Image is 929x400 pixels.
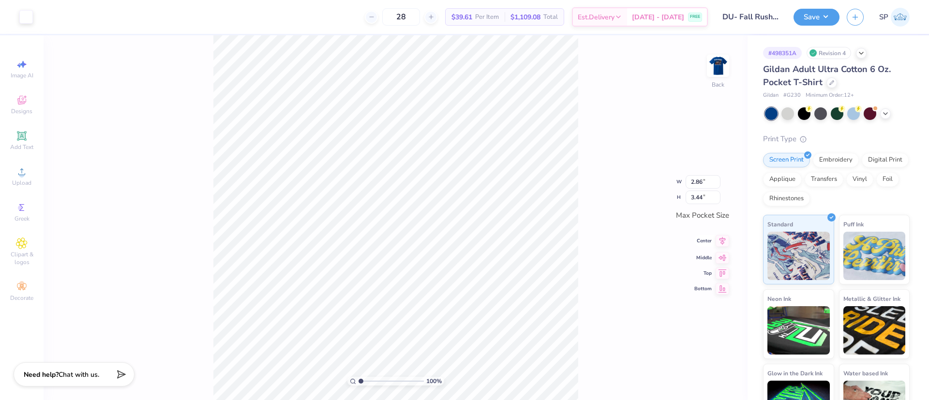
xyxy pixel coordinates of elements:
span: Bottom [694,285,712,292]
div: Rhinestones [763,192,810,206]
div: Screen Print [763,153,810,167]
span: Image AI [11,72,33,79]
span: Top [694,270,712,277]
span: Per Item [475,12,499,22]
input: Untitled Design [715,7,786,27]
span: Add Text [10,143,33,151]
button: Save [794,9,839,26]
span: Est. Delivery [578,12,614,22]
div: Transfers [805,172,843,187]
span: 100 % [426,377,442,385]
img: Neon Ink [767,306,830,355]
img: Puff Ink [843,232,906,280]
span: # G230 [783,91,801,100]
div: Print Type [763,133,910,145]
span: $1,109.08 [510,12,540,22]
span: Middle [694,254,712,261]
span: Total [543,12,558,22]
div: Foil [876,172,899,187]
span: Glow in the Dark Ink [767,368,823,378]
span: Metallic & Glitter Ink [843,294,900,304]
span: SP [879,12,888,23]
div: Revision 4 [807,47,851,59]
div: Digital Print [862,153,909,167]
span: Gildan Adult Ultra Cotton 6 Oz. Pocket T-Shirt [763,63,891,88]
span: Upload [12,179,31,187]
img: Back [708,56,728,75]
div: Vinyl [846,172,873,187]
span: Puff Ink [843,219,864,229]
a: SP [879,8,910,27]
span: FREE [690,14,700,20]
span: Minimum Order: 12 + [806,91,854,100]
input: – – [382,8,420,26]
span: Chat with us. [59,370,99,379]
strong: Need help? [24,370,59,379]
img: Standard [767,232,830,280]
span: Designs [11,107,32,115]
span: $39.61 [451,12,472,22]
div: Back [712,80,724,89]
span: Water based Ink [843,368,888,378]
span: Greek [15,215,30,222]
span: Standard [767,219,793,229]
img: Shreyas Prashanth [891,8,910,27]
img: Metallic & Glitter Ink [843,306,906,355]
span: Clipart & logos [5,251,39,266]
div: Applique [763,172,802,187]
div: Embroidery [813,153,859,167]
span: Gildan [763,91,779,100]
span: [DATE] - [DATE] [632,12,684,22]
span: Neon Ink [767,294,791,304]
span: Decorate [10,294,33,302]
span: Center [694,237,712,244]
div: # 498351A [763,47,802,59]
